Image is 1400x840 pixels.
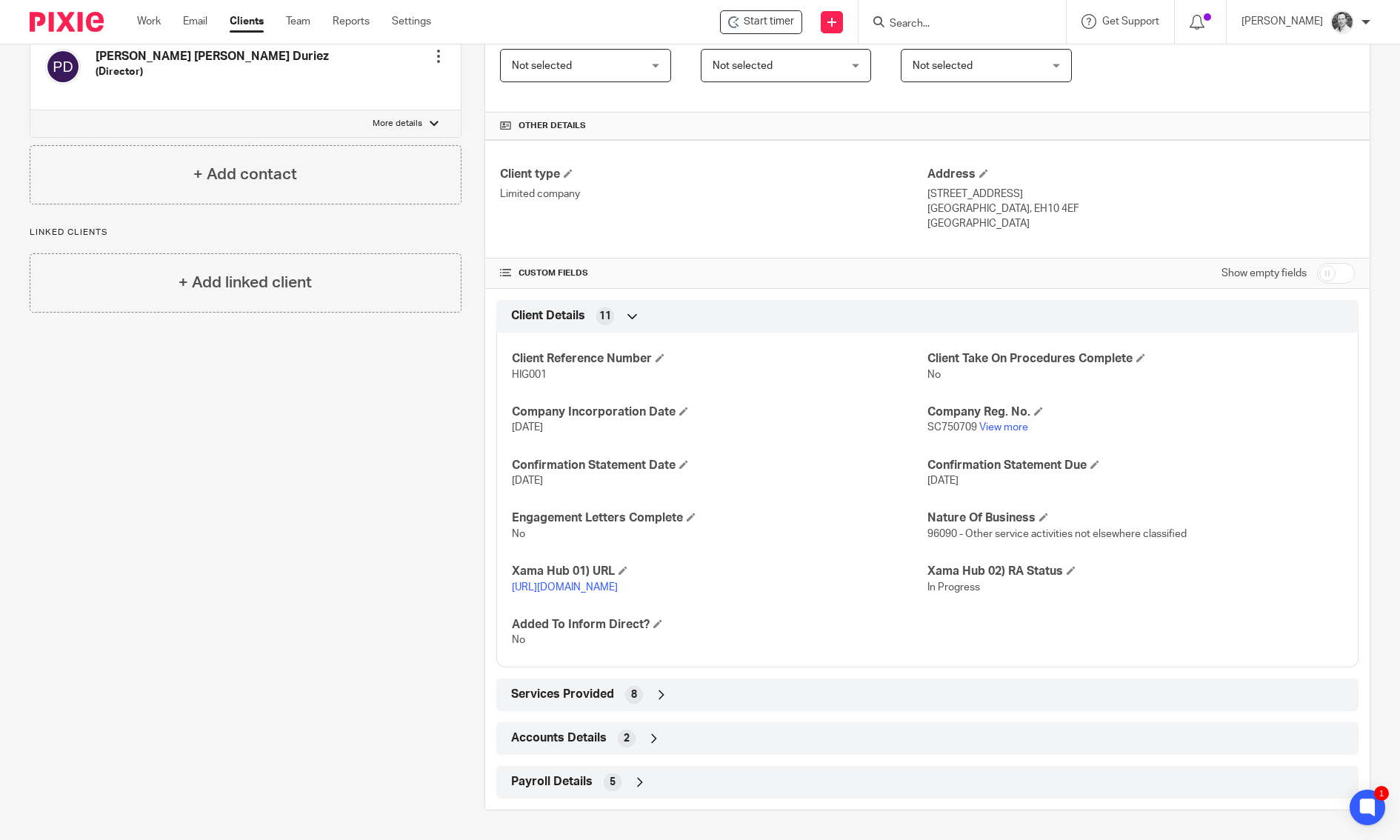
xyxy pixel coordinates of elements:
[30,227,461,239] p: Linked clients
[500,167,927,182] h4: Client type
[286,14,310,29] a: Team
[45,49,81,84] img: svg%3E
[512,404,927,420] h4: Company Incorporation Date
[624,731,630,746] span: 2
[512,458,927,473] h4: Confirmation Statement Date
[927,458,1343,473] h4: Confirmation Statement Due
[512,510,927,526] h4: Engagement Letters Complete
[392,14,431,29] a: Settings
[512,582,618,593] a: [URL][DOMAIN_NAME]
[512,617,927,633] h4: Added To Inform Direct?
[230,14,264,29] a: Clients
[500,187,927,201] p: Limited company
[1102,16,1159,27] span: Get Support
[512,370,547,380] span: HIG001
[927,201,1355,216] p: [GEOGRAPHIC_DATA], EH10 4EF
[1241,14,1323,29] p: [PERSON_NAME]
[193,163,297,186] h4: + Add contact
[1221,266,1307,281] label: Show empty fields
[927,510,1343,526] h4: Nature Of Business
[512,476,543,486] span: [DATE]
[333,14,370,29] a: Reports
[599,309,611,324] span: 11
[713,61,773,71] span: Not selected
[927,167,1355,182] h4: Address
[927,216,1355,231] p: [GEOGRAPHIC_DATA]
[913,61,973,71] span: Not selected
[927,582,980,593] span: In Progress
[720,10,802,34] div: Highland Fling Nursery Limited
[511,774,593,790] span: Payroll Details
[1374,786,1389,801] div: 1
[927,370,941,380] span: No
[373,118,422,130] p: More details
[927,187,1355,201] p: [STREET_ADDRESS]
[512,61,572,71] span: Not selected
[511,687,614,702] span: Services Provided
[512,351,927,367] h4: Client Reference Number
[512,564,927,579] h4: Xama Hub 01) URL
[979,422,1028,433] a: View more
[610,775,616,790] span: 5
[137,14,161,29] a: Work
[744,14,794,30] span: Start timer
[927,529,1187,539] span: 96090 - Other service activities not elsewhere classified
[927,351,1343,367] h4: Client Take On Procedures Complete
[512,635,525,645] span: No
[96,49,329,64] h4: [PERSON_NAME] [PERSON_NAME] Duriez
[500,267,927,279] h4: CUSTOM FIELDS
[631,687,637,702] span: 8
[179,271,312,294] h4: + Add linked client
[512,422,543,433] span: [DATE]
[927,422,977,433] span: SC750709
[1330,10,1354,34] img: Rod%202%20Small.jpg
[511,730,607,746] span: Accounts Details
[183,14,207,29] a: Email
[511,308,585,324] span: Client Details
[519,120,586,132] span: Other details
[888,18,1021,31] input: Search
[927,476,959,486] span: [DATE]
[927,564,1343,579] h4: Xama Hub 02) RA Status
[30,12,104,32] img: Pixie
[927,404,1343,420] h4: Company Reg. No.
[512,529,525,539] span: No
[96,64,329,79] h5: (Director)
